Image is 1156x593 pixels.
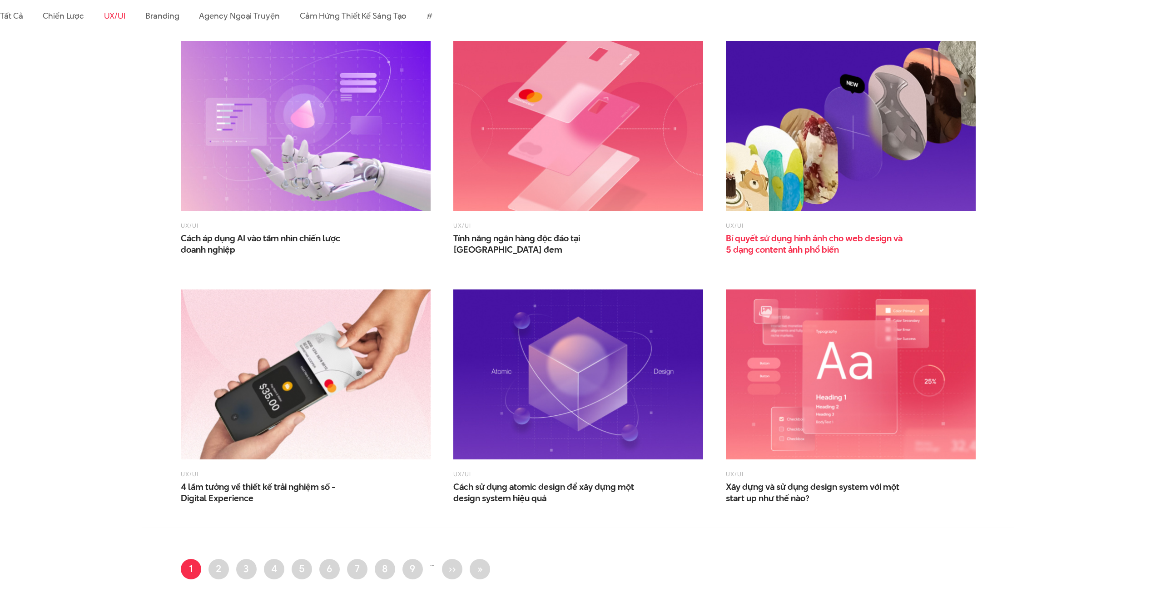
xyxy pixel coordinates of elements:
[292,559,312,579] a: 5
[726,244,839,255] span: 5 dạng content ảnh phổ biến
[453,481,635,504] span: Cách sử dụng atomic design để xây dựng một
[726,41,976,211] img: Bí quyết sử dụng hình ảnh cho web design và 5 dạng content ảnh phổ biến
[453,289,703,459] img: Cách sử dụng atomic design để xây dựng một design system hiệu quả
[181,221,198,229] a: UX/UI
[208,559,229,579] a: 2
[726,470,744,478] a: UX/UI
[181,41,431,211] img: Cách áp dụng AI vào tầm nhìn chiến lược doanh nghiệp
[453,470,471,478] a: UX/UI
[453,233,635,255] a: Tính năng ngân hàng độc đáo tại [GEOGRAPHIC_DATA] đem
[726,493,809,504] span: start up như thế nào?
[181,233,362,255] span: Cách áp dụng AI vào tầm nhìn chiến lược
[430,559,435,568] li: …
[319,559,340,579] a: 6
[181,244,235,255] span: doanh nghiệp
[181,493,253,504] span: Digital Experience
[347,559,367,579] a: 7
[453,221,471,229] a: UX/UI
[199,10,279,21] a: Agency ngoại truyện
[181,470,198,478] a: UX/UI
[236,559,257,579] a: 3
[726,221,744,229] a: UX/UI
[453,493,546,504] span: design system hiệu quả
[181,481,362,504] span: 4 lầm tưởng về thiết kế trải nghiệm số -
[453,481,635,504] a: Cách sử dụng atomic design để xây dựng mộtdesign system hiệu quả
[453,41,703,211] img: Tính năng ngân hàng độc đáo tại Châu Á
[264,559,284,579] a: 4
[726,233,908,255] a: Bí quyết sử dụng hình ảnh cho web design và5 dạng content ảnh phổ biến
[427,10,432,21] a: #
[300,10,407,21] a: Cảm hứng thiết kế sáng tạo
[726,481,908,504] a: Xây dựng và sử dụng design system với mộtstart up như thế nào?
[181,233,362,255] a: Cách áp dụng AI vào tầm nhìn chiến lượcdoanh nghiệp
[375,559,395,579] a: 8
[726,289,976,459] img: Xây dựng và sử dụng design system với một start up như thế nào?
[448,562,456,575] span: ››
[726,481,908,504] span: Xây dựng và sử dụng design system với một
[181,289,431,459] img: 4 lầm tưởng về thiết kế trải nghiệm số - Digital Experience
[726,233,908,255] span: Bí quyết sử dụng hình ảnh cho web design và
[145,10,179,21] a: Branding
[477,562,483,575] span: »
[181,481,362,504] a: 4 lầm tưởng về thiết kế trải nghiệm số -Digital Experience
[402,559,423,579] a: 9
